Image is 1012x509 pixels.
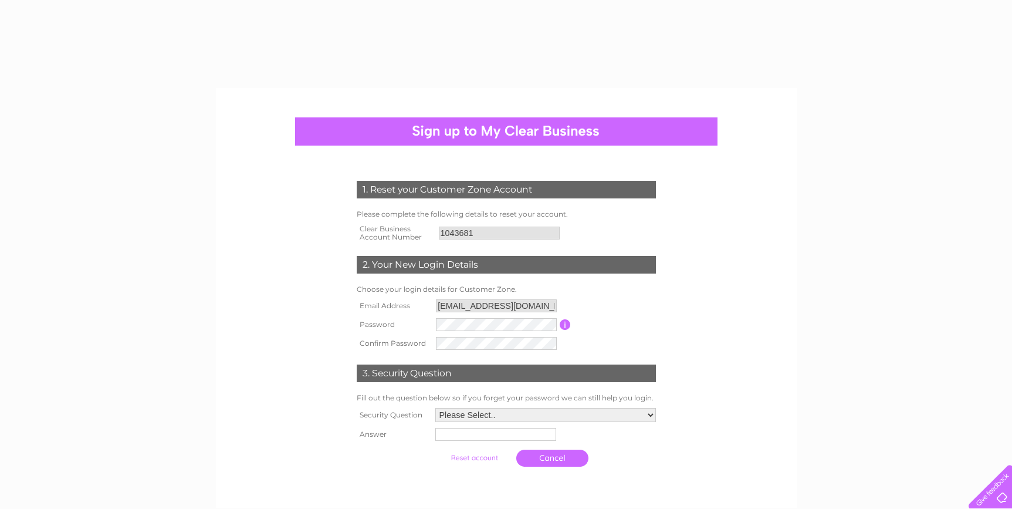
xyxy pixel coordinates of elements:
[438,450,510,466] input: Submit
[354,296,434,315] th: Email Address
[354,391,659,405] td: Fill out the question below so if you forget your password we can still help you login.
[560,319,571,330] input: Information
[354,334,434,353] th: Confirm Password
[354,221,436,245] th: Clear Business Account Number
[354,425,432,444] th: Answer
[354,282,659,296] td: Choose your login details for Customer Zone.
[516,450,588,467] a: Cancel
[354,207,659,221] td: Please complete the following details to reset your account.
[354,315,434,334] th: Password
[357,256,656,274] div: 2. Your New Login Details
[354,405,432,425] th: Security Question
[357,181,656,198] div: 1. Reset your Customer Zone Account
[357,365,656,382] div: 3. Security Question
